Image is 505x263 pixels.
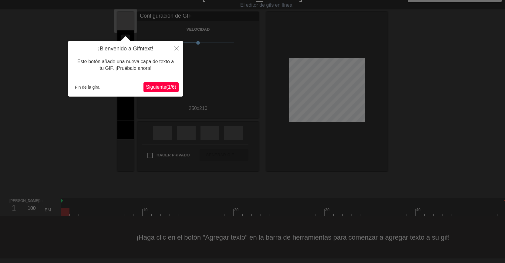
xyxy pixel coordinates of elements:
[170,84,172,90] font: /
[72,83,102,92] button: Fin de la gira
[146,84,166,90] font: Siguiente
[98,46,153,52] font: ¡Bienvenido a Gifntext!
[75,85,99,90] font: Fin de la gira
[166,84,168,90] font: (
[77,59,174,71] font: Este botón añade una nueva capa de texto a tu GIF. ¡Pruébalo ahora!
[168,84,170,90] font: 1
[143,82,179,92] button: Próximo
[172,84,175,90] font: 6
[72,46,179,52] h4: ¡Bienvenido a Gifntext!
[170,41,183,55] button: Cerca
[175,84,176,90] font: )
